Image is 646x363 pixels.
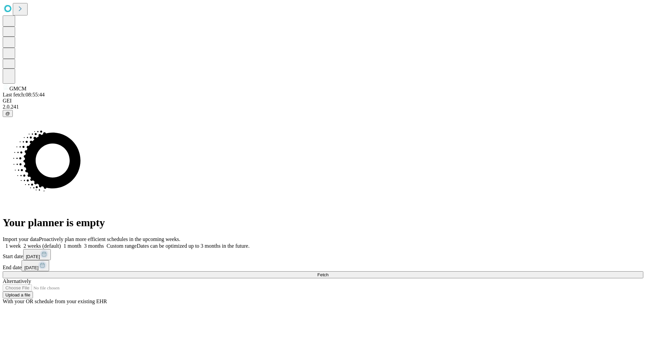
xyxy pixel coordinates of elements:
[137,243,249,249] span: Dates can be optimized up to 3 months in the future.
[23,249,51,260] button: [DATE]
[22,260,49,271] button: [DATE]
[3,92,45,97] span: Last fetch: 08:55:44
[3,249,643,260] div: Start date
[24,265,38,270] span: [DATE]
[26,254,40,259] span: [DATE]
[3,278,31,284] span: Alternatively
[107,243,137,249] span: Custom range
[3,98,643,104] div: GEI
[317,272,328,277] span: Fetch
[3,298,107,304] span: With your OR schedule from your existing EHR
[39,236,180,242] span: Proactively plan more efficient schedules in the upcoming weeks.
[3,236,39,242] span: Import your data
[3,216,643,229] h1: Your planner is empty
[3,291,33,298] button: Upload a file
[3,104,643,110] div: 2.0.241
[5,111,10,116] span: @
[24,243,61,249] span: 2 weeks (default)
[3,260,643,271] div: End date
[9,86,27,91] span: GMCM
[3,271,643,278] button: Fetch
[64,243,81,249] span: 1 month
[5,243,21,249] span: 1 week
[3,110,13,117] button: @
[84,243,104,249] span: 3 months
